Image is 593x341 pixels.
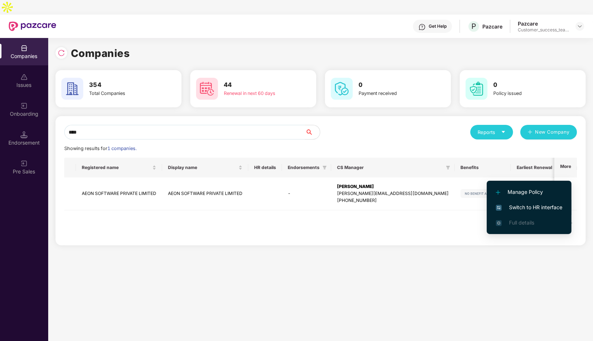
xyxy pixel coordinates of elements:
span: P [471,22,476,31]
img: svg+xml;base64,PHN2ZyBpZD0iUmVsb2FkLTMyeDMyIiB4bWxucz0iaHR0cDovL3d3dy53My5vcmcvMjAwMC9zdmciIHdpZH... [58,49,65,57]
div: Pazcare [482,23,502,30]
img: svg+xml;base64,PHN2ZyB4bWxucz0iaHR0cDovL3d3dy53My5vcmcvMjAwMC9zdmciIHdpZHRoPSIxMjIiIGhlaWdodD0iMj... [460,189,505,198]
span: Display name [168,165,237,170]
span: Registered name [82,165,151,170]
span: Showing results for [64,146,137,151]
img: svg+xml;base64,PHN2ZyB4bWxucz0iaHR0cDovL3d3dy53My5vcmcvMjAwMC9zdmciIHdpZHRoPSIxNi4zNjMiIGhlaWdodD... [496,220,502,226]
span: New Company [535,129,570,136]
div: [PERSON_NAME][EMAIL_ADDRESS][DOMAIN_NAME] [337,190,449,197]
div: Policy issued [493,90,567,97]
h3: 354 [89,80,163,90]
img: New Pazcare Logo [9,22,56,31]
img: svg+xml;base64,PHN2ZyB3aWR0aD0iMjAiIGhlaWdodD0iMjAiIHZpZXdCb3g9IjAgMCAyMCAyMCIgZmlsbD0ibm9uZSIgeG... [20,102,28,110]
img: svg+xml;base64,PHN2ZyB3aWR0aD0iMjAiIGhlaWdodD0iMjAiIHZpZXdCb3g9IjAgMCAyMCAyMCIgZmlsbD0ibm9uZSIgeG... [20,160,28,167]
span: Switch to HR interface [496,203,562,211]
span: search [305,129,320,135]
div: Payment received [359,90,433,97]
img: svg+xml;base64,PHN2ZyB4bWxucz0iaHR0cDovL3d3dy53My5vcmcvMjAwMC9zdmciIHdpZHRoPSI2MCIgaGVpZ2h0PSI2MC... [466,78,487,100]
h3: 44 [224,80,298,90]
span: caret-down [501,130,506,134]
span: 1 companies. [107,146,137,151]
img: svg+xml;base64,PHN2ZyB4bWxucz0iaHR0cDovL3d3dy53My5vcmcvMjAwMC9zdmciIHdpZHRoPSIxMi4yMDEiIGhlaWdodD... [496,190,500,195]
img: svg+xml;base64,PHN2ZyB4bWxucz0iaHR0cDovL3d3dy53My5vcmcvMjAwMC9zdmciIHdpZHRoPSIxNiIgaGVpZ2h0PSIxNi... [496,205,502,211]
img: svg+xml;base64,PHN2ZyB3aWR0aD0iMTQuNSIgaGVpZ2h0PSIxNC41IiB2aWV3Qm94PSIwIDAgMTYgMTYiIGZpbGw9Im5vbm... [20,131,28,138]
span: Endorsements [288,165,320,170]
td: - [282,177,331,210]
div: [PERSON_NAME] [337,183,449,190]
button: search [305,125,320,139]
img: svg+xml;base64,PHN2ZyBpZD0iSXNzdWVzX2Rpc2FibGVkIiB4bWxucz0iaHR0cDovL3d3dy53My5vcmcvMjAwMC9zdmciIH... [20,73,28,81]
img: svg+xml;base64,PHN2ZyB4bWxucz0iaHR0cDovL3d3dy53My5vcmcvMjAwMC9zdmciIHdpZHRoPSI2MCIgaGVpZ2h0PSI2MC... [61,78,83,100]
th: HR details [248,158,282,177]
div: Customer_success_team_lead [518,27,569,33]
span: Manage Policy [496,188,562,196]
span: filter [444,163,452,172]
img: svg+xml;base64,PHN2ZyB4bWxucz0iaHR0cDovL3d3dy53My5vcmcvMjAwMC9zdmciIHdpZHRoPSI2MCIgaGVpZ2h0PSI2MC... [331,78,353,100]
img: svg+xml;base64,PHN2ZyBpZD0iRHJvcGRvd24tMzJ4MzIiIHhtbG5zPSJodHRwOi8vd3d3LnczLm9yZy8yMDAwL3N2ZyIgd2... [577,23,583,29]
img: svg+xml;base64,PHN2ZyB4bWxucz0iaHR0cDovL3d3dy53My5vcmcvMjAwMC9zdmciIHdpZHRoPSI2MCIgaGVpZ2h0PSI2MC... [196,78,218,100]
td: AEON SOFTWARE PRIVATE LIMITED [76,177,162,210]
span: filter [321,163,328,172]
div: Total Companies [89,90,163,97]
th: Benefits [455,158,511,177]
h1: Companies [71,45,130,61]
div: Pazcare [518,20,569,27]
h3: 0 [359,80,433,90]
div: Reports [478,129,506,136]
span: CS Manager [337,165,443,170]
span: plus [528,130,532,135]
td: AEON SOFTWARE PRIVATE LIMITED [162,177,248,210]
th: Earliest Renewal [511,158,558,177]
h3: 0 [493,80,567,90]
img: svg+xml;base64,PHN2ZyBpZD0iQ29tcGFuaWVzIiB4bWxucz0iaHR0cDovL3d3dy53My5vcmcvMjAwMC9zdmciIHdpZHRoPS... [20,45,28,52]
th: More [554,158,577,177]
div: Get Help [429,23,447,29]
th: Display name [162,158,248,177]
span: filter [446,165,450,170]
div: [PHONE_NUMBER] [337,197,449,204]
span: Full details [509,219,534,226]
button: plusNew Company [520,125,577,139]
div: Renewal in next 60 days [224,90,298,97]
span: filter [322,165,327,170]
th: Registered name [76,158,162,177]
img: svg+xml;base64,PHN2ZyBpZD0iSGVscC0zMngzMiIgeG1sbnM9Imh0dHA6Ly93d3cudzMub3JnLzIwMDAvc3ZnIiB3aWR0aD... [418,23,426,31]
